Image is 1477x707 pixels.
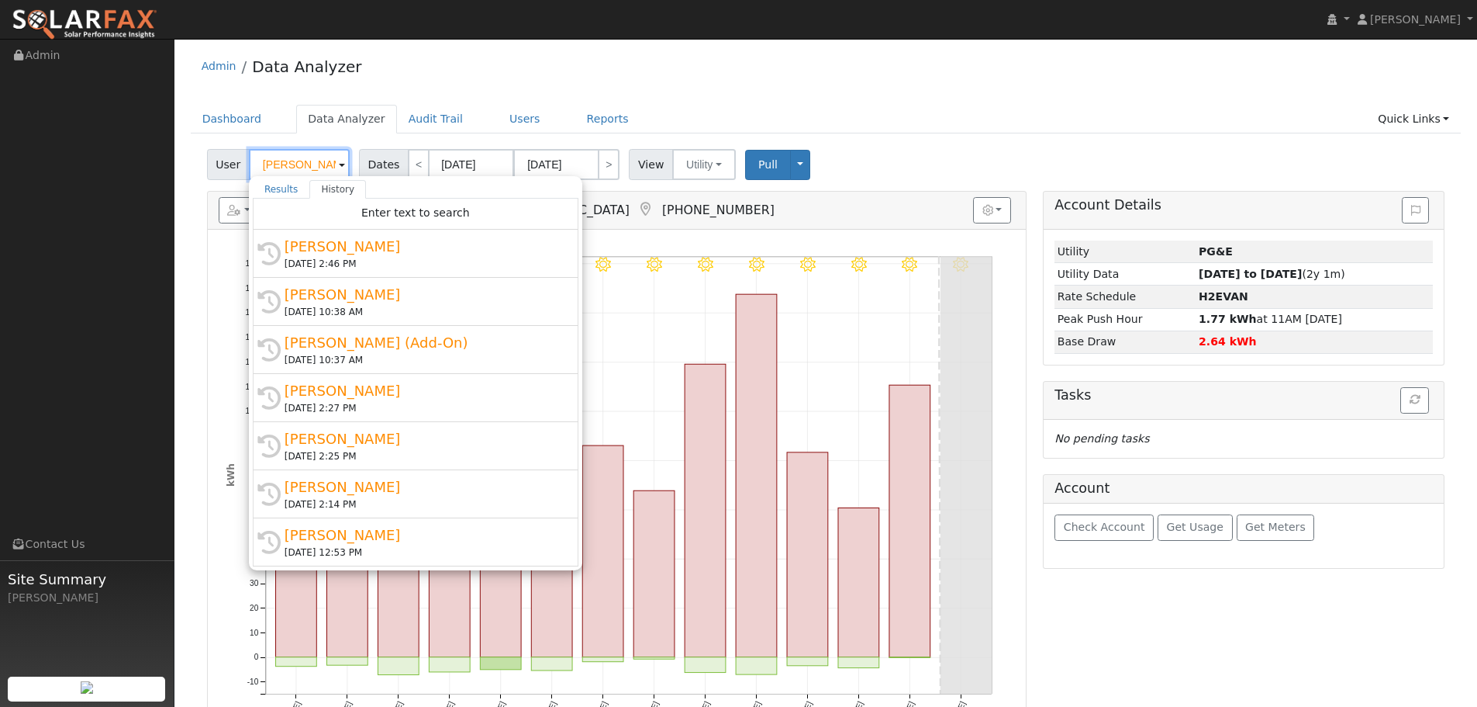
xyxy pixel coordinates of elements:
div: [DATE] 2:27 PM [285,401,561,415]
a: Results [253,180,310,199]
span: User [207,149,250,180]
i: 9/23 - Clear [851,257,866,272]
span: View [629,149,673,180]
rect: onclick="" [275,657,316,667]
rect: onclick="" [889,385,930,657]
span: [PERSON_NAME] [1370,13,1461,26]
text: 20 [250,604,259,612]
td: Base Draw [1054,331,1196,353]
rect: onclick="" [378,539,419,657]
strong: [DATE] to [DATE] [1199,268,1302,280]
div: [PERSON_NAME] [285,525,561,546]
i: 9/18 - MostlyClear [595,257,611,272]
i: History [257,290,281,314]
strong: 1.77 kWh [1199,313,1257,325]
input: Select a User [249,149,350,180]
button: Utility [672,149,736,180]
i: 9/21 - MostlyClear [749,257,764,272]
text: 0 [254,653,258,662]
rect: onclick="" [480,657,521,670]
rect: onclick="" [531,657,572,671]
strong: ID: 17318813, authorized: 09/23/25 [1199,245,1233,258]
rect: onclick="" [889,657,930,658]
rect: onclick="" [838,657,879,668]
div: [PERSON_NAME] (Add-On) [285,332,561,353]
i: History [257,435,281,458]
strong: M [1199,290,1248,303]
rect: onclick="" [787,452,828,657]
a: Audit Trail [397,105,475,133]
span: Get Usage [1167,521,1223,533]
div: [DATE] 10:38 AM [285,305,561,319]
a: > [598,149,619,180]
span: Enter text to search [361,206,470,219]
button: Refresh [1400,387,1429,414]
div: [PERSON_NAME] [8,590,166,606]
div: [PERSON_NAME] [285,477,561,497]
td: Peak Push Hour [1054,308,1196,331]
text: 110 [245,383,258,391]
i: 9/19 - MostlyClear [647,257,662,272]
text: kWh [226,463,236,487]
a: < [408,149,430,180]
text: 140 [245,309,258,317]
span: Check Account [1064,521,1145,533]
i: History [257,338,281,362]
rect: onclick="" [685,364,726,657]
h5: Account [1054,480,1109,496]
a: Quick Links [1366,105,1461,133]
rect: onclick="" [429,657,470,672]
span: (2y 1m) [1199,268,1345,280]
text: -10 [247,678,258,687]
a: Admin [202,60,236,72]
rect: onclick="" [582,657,623,662]
text: 30 [250,580,259,588]
span: Get Meters [1245,521,1306,533]
a: Data Analyzer [252,57,361,76]
i: 9/22 - MostlyClear [799,257,815,272]
strong: 2.64 kWh [1199,335,1257,348]
span: Site Summary [8,569,166,590]
td: at 11AM [DATE] [1196,308,1434,331]
text: 160 [245,259,258,268]
span: Pull [758,158,778,171]
i: 9/24 - Clear [902,257,917,272]
td: Utility Data [1054,263,1196,286]
img: retrieve [81,681,93,694]
a: Data Analyzer [296,105,397,133]
a: Map [637,202,654,217]
div: [PERSON_NAME] [285,380,561,401]
div: [DATE] 2:46 PM [285,257,561,271]
span: [PHONE_NUMBER] [662,203,775,217]
i: History [257,531,281,554]
i: History [257,386,281,410]
i: History [257,483,281,506]
div: [DATE] 12:53 PM [285,546,561,560]
button: Get Meters [1237,515,1315,541]
td: Rate Schedule [1054,286,1196,308]
rect: onclick="" [275,523,316,657]
rect: onclick="" [787,657,828,666]
h5: Tasks [1054,387,1433,404]
div: [DATE] 2:25 PM [285,449,561,463]
a: Users [498,105,552,133]
button: Get Usage [1158,515,1233,541]
button: Issue History [1402,197,1429,224]
rect: onclick="" [685,657,726,673]
rect: onclick="" [736,294,777,657]
a: Reports [575,105,640,133]
span: Davis, [GEOGRAPHIC_DATA] [459,203,630,217]
rect: onclick="" [633,657,675,660]
rect: onclick="" [838,508,879,657]
i: No pending tasks [1054,432,1149,445]
a: Dashboard [191,105,274,133]
i: History [257,242,281,265]
span: Dates [359,149,409,180]
rect: onclick="" [582,445,623,657]
text: 100 [245,407,258,416]
div: [PERSON_NAME] [285,428,561,449]
text: 10 [250,629,259,637]
a: History [309,180,366,199]
rect: onclick="" [633,491,675,658]
button: Check Account [1054,515,1154,541]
